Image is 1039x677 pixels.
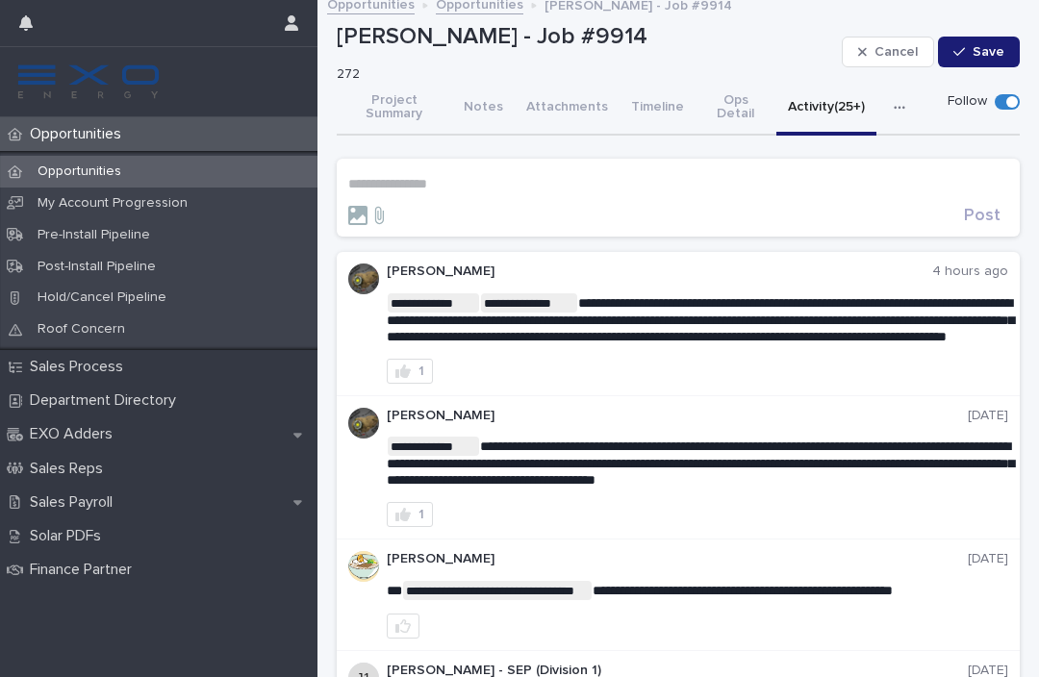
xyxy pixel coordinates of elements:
[22,227,165,243] p: Pre-Install Pipeline
[515,82,620,136] button: Attachments
[337,82,452,136] button: Project Summary
[22,195,203,212] p: My Account Progression
[22,289,182,306] p: Hold/Cancel Pipeline
[874,45,918,59] span: Cancel
[696,82,776,136] button: Ops Detail
[964,207,1001,224] span: Post
[968,551,1008,567] p: [DATE]
[22,125,137,143] p: Opportunities
[22,425,128,443] p: EXO Adders
[418,508,424,521] div: 1
[22,358,139,376] p: Sales Process
[387,408,968,424] p: [PERSON_NAME]
[776,82,876,136] button: Activity (25+)
[22,259,171,275] p: Post-Install Pipeline
[337,66,826,83] p: 272
[948,93,987,110] p: Follow
[973,45,1004,59] span: Save
[337,23,834,51] p: [PERSON_NAME] - Job #9914
[387,263,932,280] p: [PERSON_NAME]
[348,408,379,439] img: C43QEv62TTSKesNpVN2R
[387,551,968,567] p: [PERSON_NAME]
[387,502,433,527] button: 1
[387,359,433,384] button: 1
[932,263,1008,280] p: 4 hours ago
[348,551,379,582] img: 5pITS8clS0yifm6JjmQ8
[968,408,1008,424] p: [DATE]
[387,614,419,639] button: like this post
[22,163,137,180] p: Opportunities
[22,391,191,410] p: Department Directory
[956,207,1008,224] button: Post
[620,82,696,136] button: Timeline
[348,263,379,294] img: C43QEv62TTSKesNpVN2R
[22,527,116,545] p: Solar PDFs
[22,493,128,512] p: Sales Payroll
[842,37,934,67] button: Cancel
[22,321,140,338] p: Roof Concern
[938,37,1020,67] button: Save
[22,561,147,579] p: Finance Partner
[418,364,424,378] div: 1
[22,460,118,478] p: Sales Reps
[15,63,162,101] img: FKS5r6ZBThi8E5hshIGi
[452,82,515,136] button: Notes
